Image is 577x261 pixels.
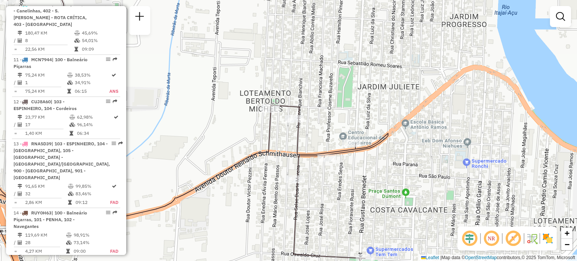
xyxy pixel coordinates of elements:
[18,192,22,196] i: Total de Atividades
[69,115,75,119] i: % de utilização do peso
[77,121,113,128] td: 96,14%
[31,141,51,146] span: RNA5D39
[25,37,74,44] td: 8
[31,1,52,7] span: GDX6H46
[14,1,92,27] span: | 400 - Tijucas, 401 - Canelinhas, 402 - S. [PERSON_NAME] - ROTA CRÍTICA, 403 - [GEOGRAPHIC_DATA]
[132,9,147,26] a: Nova sessão e pesquisa
[106,57,110,62] em: Opções
[67,80,73,85] i: % de utilização da cubagem
[419,255,577,261] div: Map data © contributors,© 2025 TomTom, Microsoft
[25,45,74,53] td: 22,56 KM
[461,229,479,247] span: Ocultar deslocamento
[114,115,118,119] i: Rota otimizada
[565,240,569,249] span: −
[73,247,103,255] td: 09:00
[25,183,68,190] td: 91,65 KM
[25,199,68,206] td: 2,86 KM
[109,88,119,95] td: ANS
[14,141,110,180] span: 13 -
[14,210,87,229] span: | 100 - Balneário Piçarras, 101 - PENHA, 102 - Navegantes
[74,47,78,51] i: Tempo total em rota
[110,199,119,206] td: FAD
[14,1,92,27] span: 10 -
[25,79,67,86] td: 1
[14,199,17,206] td: =
[482,229,500,247] span: Ocultar NR
[69,122,75,127] i: % de utilização da cubagem
[14,99,77,111] span: | 103 - ESPINHEIRO, 104 - Cordeiros
[561,228,572,239] a: Zoom in
[18,38,22,43] i: Total de Atividades
[112,141,116,146] em: Opções
[561,239,572,250] a: Zoom out
[25,29,74,37] td: 180,47 KM
[25,71,67,79] td: 75,24 KM
[25,231,66,239] td: 119,69 KM
[82,29,117,37] td: 45,69%
[68,192,74,196] i: % de utilização da cubagem
[542,232,554,244] img: Exibir/Ocultar setores
[74,71,109,79] td: 38,53%
[465,255,497,260] a: OpenStreetMap
[68,184,74,189] i: % de utilização do peso
[112,73,116,77] i: Rota otimizada
[18,240,22,245] i: Total de Atividades
[14,121,17,128] td: /
[25,190,68,198] td: 32
[74,79,109,86] td: 34,91%
[77,113,113,121] td: 62,98%
[82,45,117,53] td: 09:09
[74,88,109,95] td: 06:15
[14,57,88,69] span: | 100 - Balneário Piçarras
[25,130,69,137] td: 1,40 KM
[77,130,113,137] td: 06:34
[526,232,538,244] img: Fluxo de ruas
[106,210,110,215] em: Opções
[553,9,568,24] a: Exibir filtros
[67,89,71,94] i: Tempo total em rota
[66,249,70,253] i: Tempo total em rota
[565,228,569,238] span: +
[14,210,87,229] span: 14 -
[14,37,17,44] td: /
[73,239,103,246] td: 73,14%
[31,210,51,216] span: RUY0H63
[18,233,22,237] i: Distância Total
[14,239,17,246] td: /
[14,130,17,137] td: =
[67,73,73,77] i: % de utilização do peso
[106,99,110,104] em: Opções
[73,231,103,239] td: 98,91%
[14,88,17,95] td: =
[440,255,441,260] span: |
[25,247,66,255] td: 4,27 KM
[18,31,22,35] i: Distância Total
[113,99,117,104] em: Rota exportada
[18,73,22,77] i: Distância Total
[14,79,17,86] td: /
[18,122,22,127] i: Total de Atividades
[74,31,80,35] i: % de utilização do peso
[14,99,77,111] span: 12 -
[103,247,119,255] td: FAD
[25,239,66,246] td: 28
[14,45,17,53] td: =
[25,113,69,121] td: 23,77 KM
[421,255,439,260] a: Leaflet
[66,233,72,237] i: % de utilização do peso
[113,57,117,62] em: Rota exportada
[66,240,72,245] i: % de utilização da cubagem
[75,199,110,206] td: 09:12
[74,38,80,43] i: % de utilização da cubagem
[112,184,116,189] i: Rota otimizada
[68,200,72,205] i: Tempo total em rota
[113,210,117,215] em: Rota exportada
[504,229,522,247] span: Exibir rótulo
[75,190,110,198] td: 83,46%
[118,141,123,146] em: Rota exportada
[82,37,117,44] td: 54,01%
[18,80,22,85] i: Total de Atividades
[14,57,88,69] span: 11 -
[18,115,22,119] i: Distância Total
[14,190,17,198] td: /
